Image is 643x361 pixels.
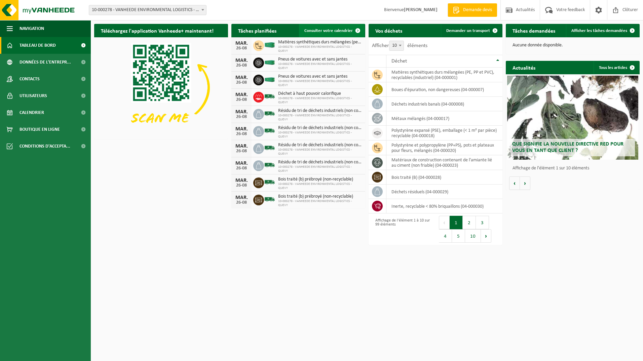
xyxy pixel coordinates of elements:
[231,24,283,37] h2: Tâches planifiées
[278,45,362,53] span: 10-000278 - VANHEEDE ENVIRONMENTAL LOGISTICS - QUEVY
[264,42,275,48] img: HK-XC-40-GN-00
[512,142,623,153] span: Que signifie la nouvelle directive RED pour vous en tant que client ?
[594,61,639,74] a: Tous les articles
[20,37,56,54] span: Tableau de bord
[278,62,362,70] span: 10-000278 - VANHEEDE ENVIRONMENTAL LOGISTICS - QUEVY
[571,29,627,33] span: Afficher les tâches demandées
[448,3,497,17] a: Demande devis
[89,5,206,15] span: 10-000278 - VANHEEDE ENVIRONMENTAL LOGISTICS - QUEVY - QUÉVY-LE-GRAND
[235,132,248,136] div: 26-08
[481,229,491,243] button: Next
[264,125,275,136] img: BL-SO-LV
[278,40,362,45] span: Matières synthétiques durs mélangées (pe, pp et pvc), recyclables (industriel)
[278,177,362,182] span: Bois traité (b) prébroyé (non-recyclable)
[278,114,362,122] span: 10-000278 - VANHEEDE ENVIRONMENTAL LOGISTICS - QUEVY
[372,215,432,243] div: Affichage de l'élément 1 à 10 sur 99 éléments
[278,91,362,96] span: Déchet à haut pouvoir calorifique
[386,141,502,155] td: polystyrène et polypropylène (PP+PS), pots et plateaux pour fleurs, mélangés (04-000020)
[461,7,494,13] span: Demande devis
[235,144,248,149] div: MAR.
[235,178,248,183] div: MAR.
[20,104,44,121] span: Calendrier
[278,194,362,199] span: Bois traité (b) prébroyé (non-recyclable)
[235,195,248,200] div: MAR.
[389,41,404,51] span: 10
[304,29,353,33] span: Consulter votre calendrier
[235,183,248,188] div: 26-08
[94,24,220,37] h2: Téléchargez l'application Vanheede+ maintenant!
[299,24,365,37] a: Consulter votre calendrier
[20,138,70,155] span: Conditions d'accepta...
[235,58,248,63] div: MAR.
[386,170,502,185] td: bois traité (B) (04-000028)
[369,24,409,37] h2: Vos déchets
[235,149,248,154] div: 26-08
[509,176,520,190] button: Vorige
[20,87,47,104] span: Utilisateurs
[235,75,248,80] div: MAR.
[439,229,452,243] button: 4
[278,160,362,165] span: Résidu de tri de déchets industriels (non comparable au déchets ménagers)
[446,29,490,33] span: Demander un transport
[506,61,542,74] h2: Actualités
[386,155,502,170] td: matériaux de construction contenant de l'amiante lié au ciment (non friable) (04-000023)
[235,63,248,68] div: 26-08
[20,71,40,87] span: Contacts
[507,76,638,160] a: Que signifie la nouvelle directive RED pour vous en tant que client ?
[452,229,465,243] button: 5
[278,96,362,105] span: 10-000278 - VANHEEDE ENVIRONMENTAL LOGISTICS - QUEVY
[264,159,275,171] img: BL-SO-LV
[465,229,481,243] button: 10
[278,125,362,131] span: Résidu de tri de déchets industriels (non comparable au déchets ménagers)
[450,216,463,229] button: 1
[463,216,476,229] button: 2
[278,148,362,156] span: 10-000278 - VANHEEDE ENVIRONMENTAL LOGISTICS - QUEVY
[94,37,228,138] img: Download de VHEPlus App
[278,143,362,148] span: Résidu de tri de déchets industriels (non comparable au déchets ménagers)
[264,142,275,154] img: BL-SO-LV
[506,24,562,37] h2: Tâches demandées
[278,131,362,139] span: 10-000278 - VANHEEDE ENVIRONMENTAL LOGISTICS - QUEVY
[441,24,502,37] a: Demander un transport
[235,166,248,171] div: 26-08
[264,108,275,119] img: BL-SO-LV
[386,68,502,82] td: matières synthétiques durs mélangées (PE, PP et PVC), recyclables (industriel) (04-000001)
[235,80,248,85] div: 26-08
[476,216,489,229] button: 3
[264,59,275,65] img: HK-XC-30-GN-00
[386,97,502,111] td: déchets industriels banals (04-000008)
[235,109,248,115] div: MAR.
[235,115,248,119] div: 26-08
[513,166,636,171] p: Affichage de l'élément 1 sur 10 éléments
[235,97,248,102] div: 26-08
[264,176,275,188] img: BL-SO-LV
[278,199,362,207] span: 10-000278 - VANHEEDE ENVIRONMENTAL LOGISTICS - QUEVY
[386,82,502,97] td: boues d'épuration, non dangereuses (04-000007)
[386,199,502,213] td: inerte, recyclable < 80% briquaillons (04-000030)
[513,43,633,48] p: Aucune donnée disponible.
[278,108,362,114] span: Résidu de tri de déchets industriels (non comparable au déchets ménagers)
[372,43,427,48] label: Afficher éléments
[235,92,248,97] div: MAR.
[20,121,60,138] span: Boutique en ligne
[439,216,450,229] button: Previous
[278,74,362,79] span: Pneus de voitures avec et sans jantes
[386,185,502,199] td: déchets résiduels (04-000029)
[235,161,248,166] div: MAR.
[566,24,639,37] a: Afficher les tâches demandées
[386,126,502,141] td: polystyrène expansé (PSE), emballage (< 1 m² par pièce) recyclable (04-000018)
[235,41,248,46] div: MAR.
[386,111,502,126] td: métaux mélangés (04-000017)
[278,165,362,173] span: 10-000278 - VANHEEDE ENVIRONMENTAL LOGISTICS - QUEVY
[278,79,362,87] span: 10-000278 - VANHEEDE ENVIRONMENTAL LOGISTICS - QUEVY
[404,7,438,12] strong: [PERSON_NAME]
[391,58,407,64] span: Déchet
[20,20,44,37] span: Navigation
[264,76,275,82] img: HK-XC-30-GN-00
[235,126,248,132] div: MAR.
[235,200,248,205] div: 26-08
[278,57,362,62] span: Pneus de voitures avec et sans jantes
[264,91,275,102] img: BL-SO-LV
[20,54,71,71] span: Données de l'entrepr...
[389,41,404,50] span: 10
